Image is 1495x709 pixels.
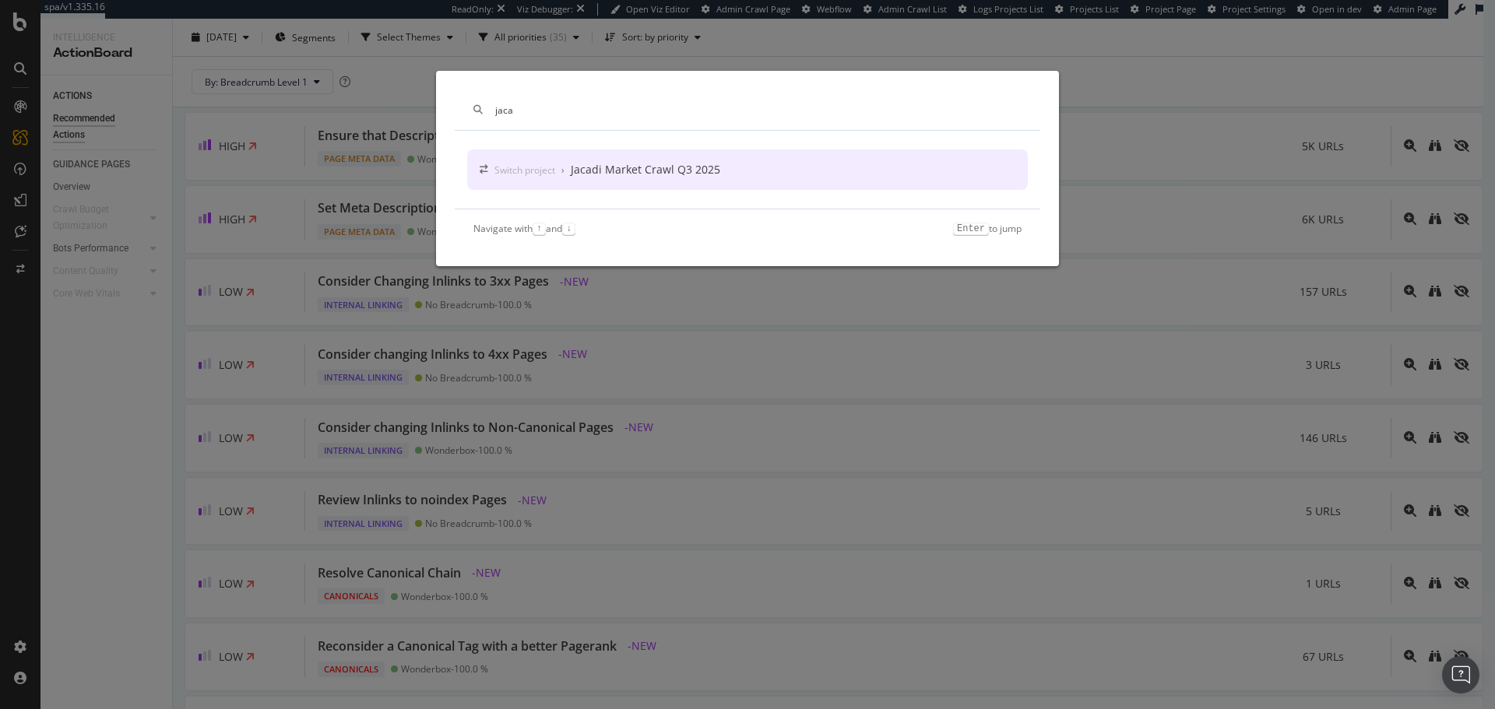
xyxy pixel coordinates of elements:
[953,222,1022,235] div: to jump
[494,163,555,177] div: Switch project
[533,223,546,235] kbd: ↑
[436,71,1059,266] div: modal
[1442,656,1479,693] div: Open Intercom Messenger
[473,222,575,235] div: Navigate with and
[562,223,575,235] kbd: ↓
[495,104,1022,117] input: Type a command or search…
[953,223,989,235] kbd: Enter
[571,162,720,177] div: Jacadi Market Crawl Q3 2025
[561,163,565,177] div: ›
